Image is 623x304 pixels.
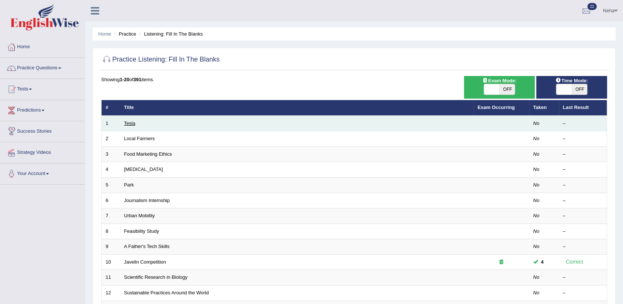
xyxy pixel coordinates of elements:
b: 391 [133,77,142,82]
div: – [563,228,603,235]
a: Journalism Internship [124,198,170,203]
li: Listening: Fill In The Blanks [137,30,203,37]
td: 4 [102,162,120,178]
a: Feasibility Study [124,228,159,234]
td: 7 [102,208,120,224]
td: 11 [102,270,120,285]
td: 12 [102,285,120,301]
a: Park [124,182,134,188]
a: Javelin Competition [124,259,166,265]
a: Predictions [0,100,85,119]
a: Practice Questions [0,58,85,76]
th: Title [120,100,474,116]
td: 3 [102,146,120,162]
a: Home [98,31,111,37]
td: 9 [102,239,120,255]
td: 6 [102,193,120,208]
span: 22 [587,3,597,10]
td: 1 [102,116,120,131]
span: Time Mode: [553,77,591,85]
div: Exam occurring question [478,259,525,266]
div: – [563,274,603,281]
em: No [533,151,540,157]
div: – [563,120,603,127]
div: – [563,151,603,158]
a: Tests [0,79,85,98]
em: No [533,274,540,280]
td: 2 [102,131,120,147]
em: No [533,198,540,203]
a: Strategy Videos [0,142,85,161]
a: Scientific Research in Biology [124,274,188,280]
em: No [533,166,540,172]
div: Showing of items. [101,76,607,83]
th: Taken [529,100,559,116]
a: Home [0,37,85,55]
a: Exam Occurring [478,105,515,110]
em: No [533,182,540,188]
a: Food Marketing Ethics [124,151,172,157]
th: Last Result [559,100,607,116]
div: – [563,290,603,297]
span: OFF [499,84,515,95]
b: 1-20 [120,77,129,82]
em: No [533,136,540,141]
td: 10 [102,254,120,270]
div: – [563,166,603,173]
div: – [563,212,603,219]
a: [MEDICAL_DATA] [124,166,163,172]
td: 5 [102,178,120,193]
th: # [102,100,120,116]
a: Success Stories [0,121,85,140]
a: Sustainable Practices Around the World [124,290,209,295]
div: Show exams occurring in exams [464,76,535,99]
span: Exam Mode: [479,77,519,85]
div: – [563,243,603,250]
a: A Father's Tech Skills [124,244,170,249]
h2: Practice Listening: Fill In The Blanks [101,54,220,65]
td: 8 [102,224,120,239]
em: No [533,228,540,234]
li: Practice [112,30,136,37]
a: Your Account [0,163,85,182]
em: No [533,290,540,295]
div: Correct [563,258,586,266]
div: – [563,197,603,204]
em: No [533,120,540,126]
span: You can still take this question [538,258,547,266]
div: – [563,182,603,189]
em: No [533,213,540,218]
a: Tesla [124,120,135,126]
a: Urban Mobility [124,213,155,218]
em: No [533,244,540,249]
div: – [563,135,603,142]
a: Local Farmers [124,136,155,141]
span: OFF [572,84,587,95]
